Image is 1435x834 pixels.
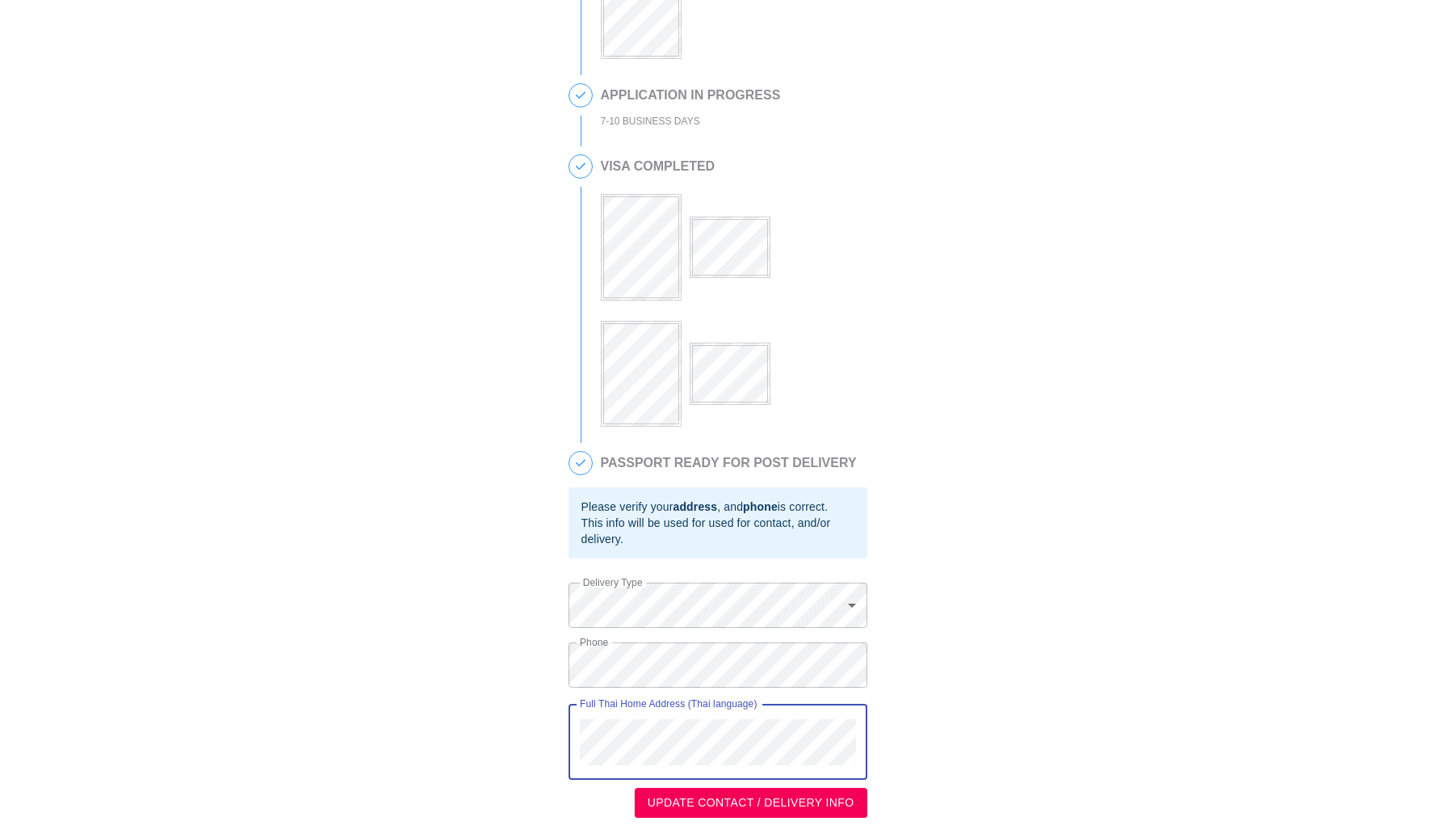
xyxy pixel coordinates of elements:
h2: VISA COMPLETED [601,159,859,174]
h2: PASSPORT READY FOR POST DELIVERY [601,456,857,470]
h2: APPLICATION IN PROGRESS [601,88,781,103]
div: 7-10 BUSINESS DAYS [601,112,781,131]
span: 5 [569,452,592,474]
div: This info will be used for used for contact, and/or delivery. [581,515,854,547]
div: Please verify your , and is correct. [581,499,854,515]
span: 4 [569,155,592,178]
span: 3 [569,84,592,107]
b: phone [743,500,778,513]
button: UPDATE CONTACT / DELIVERY INFO [635,788,867,818]
span: UPDATE CONTACT / DELIVERY INFO [648,793,854,813]
b: address [673,500,717,513]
